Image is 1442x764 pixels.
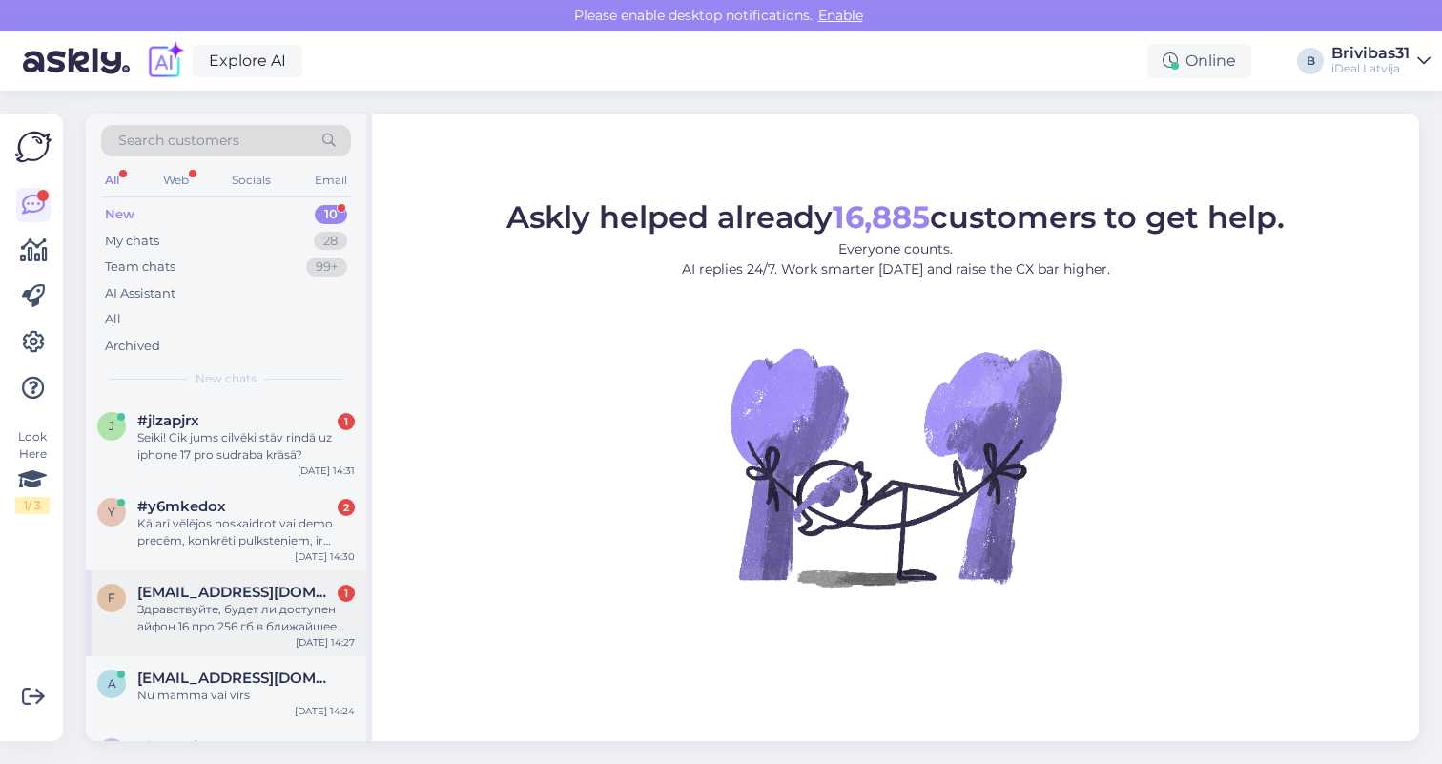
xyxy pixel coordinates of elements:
[15,428,50,514] div: Look Here
[1147,44,1251,78] div: Online
[338,585,355,602] div: 1
[295,704,355,718] div: [DATE] 14:24
[137,601,355,635] div: Здравствуйте, будет ли доступен айфон 16 про 256 гб в ближайшее время? [GEOGRAPHIC_DATA]
[15,497,50,514] div: 1 / 3
[137,670,336,687] span: arnitabeinarovicha@gmail.com
[108,590,115,605] span: f
[108,505,115,519] span: y
[145,41,185,81] img: explore-ai
[306,258,347,277] div: 99+
[109,419,114,433] span: j
[137,412,199,429] span: #jlzapjrx
[506,198,1285,236] span: Askly helped already customers to get help.
[506,239,1285,279] p: Everyone counts. AI replies 24/7. Work smarter [DATE] and raise the CX bar higher.
[296,635,355,650] div: [DATE] 14:27
[311,168,351,193] div: Email
[1331,46,1410,61] div: Brivibas31
[137,515,355,549] div: Kā arī vēlējos noskaidrot vai demo precēm, konkrēti pulksteņiem, ir problēmas ar battery health?
[137,429,355,464] div: Seiki! Cik jums cilvēki stāv rindā uz iphone 17 pro sudraba krāsā?
[159,168,193,193] div: Web
[105,310,121,329] div: All
[1297,48,1324,74] div: B
[105,232,159,251] div: My chats
[137,584,336,601] span: fresh2020@inbox.lv
[105,337,160,356] div: Archived
[1331,46,1431,76] a: Brivibas31iDeal Latvija
[105,284,175,303] div: AI Assistant
[298,464,355,478] div: [DATE] 14:31
[15,129,51,165] img: Askly Logo
[105,258,175,277] div: Team chats
[137,498,226,515] span: #y6mkedox
[137,687,355,704] div: Nu mamma vai vīrs
[193,45,302,77] a: Explore AI
[338,499,355,516] div: 2
[108,676,116,691] span: a
[1331,61,1410,76] div: iDeal Latvija
[338,413,355,430] div: 1
[101,168,123,193] div: All
[315,205,347,224] div: 10
[105,205,134,224] div: New
[196,370,257,387] span: New chats
[118,131,239,151] span: Search customers
[137,738,203,755] span: #lt457pjr
[314,232,347,251] div: 28
[833,198,930,236] b: 16,885
[813,7,869,24] span: Enable
[295,549,355,564] div: [DATE] 14:30
[228,168,275,193] div: Socials
[724,295,1067,638] img: No Chat active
